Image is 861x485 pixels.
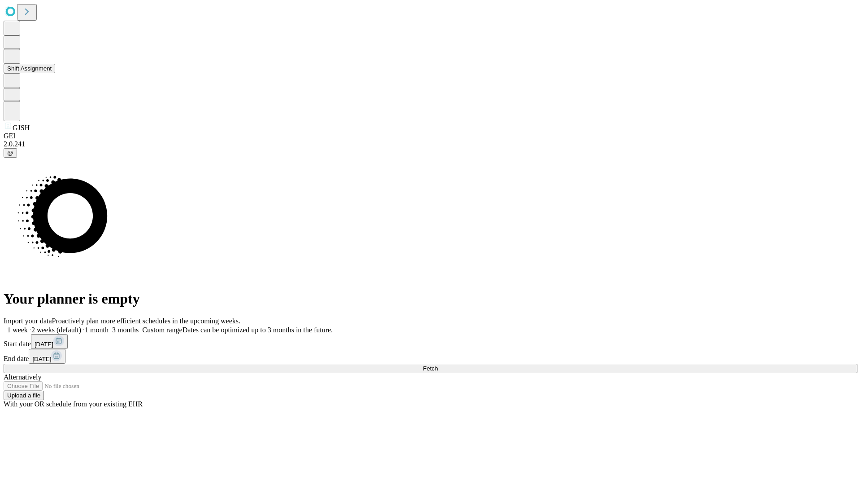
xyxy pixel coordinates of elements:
[35,341,53,348] span: [DATE]
[4,391,44,400] button: Upload a file
[31,326,81,334] span: 2 weeks (default)
[183,326,333,334] span: Dates can be optimized up to 3 months in the future.
[4,364,857,373] button: Fetch
[4,64,55,73] button: Shift Assignment
[31,334,68,349] button: [DATE]
[13,124,30,132] span: GJSH
[4,400,143,408] span: With your OR schedule from your existing EHR
[85,326,109,334] span: 1 month
[29,349,65,364] button: [DATE]
[4,349,857,364] div: End date
[4,132,857,140] div: GEI
[423,365,438,372] span: Fetch
[7,150,13,156] span: @
[4,140,857,148] div: 2.0.241
[4,317,52,325] span: Import your data
[112,326,139,334] span: 3 months
[52,317,240,325] span: Proactively plan more efficient schedules in the upcoming weeks.
[4,291,857,307] h1: Your planner is empty
[4,373,41,381] span: Alternatively
[4,334,857,349] div: Start date
[4,148,17,158] button: @
[7,326,28,334] span: 1 week
[142,326,182,334] span: Custom range
[32,356,51,362] span: [DATE]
